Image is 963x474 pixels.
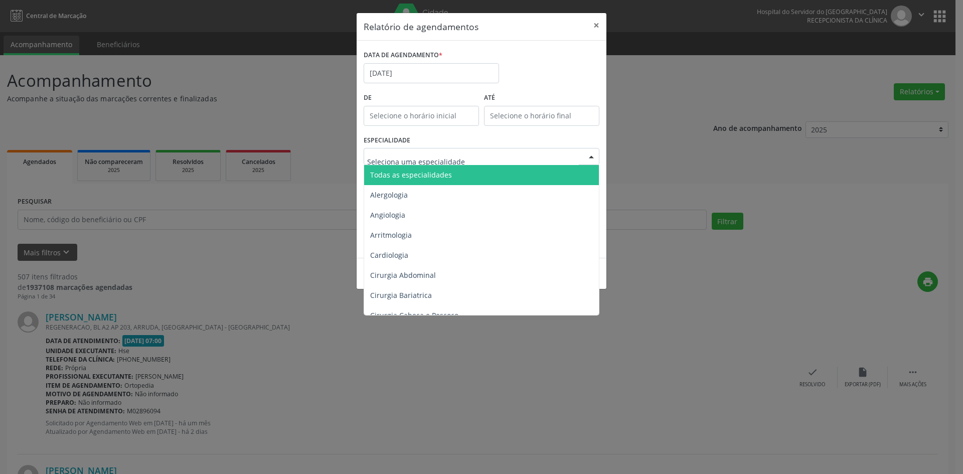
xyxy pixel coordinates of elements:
label: De [364,90,479,106]
label: ATÉ [484,90,599,106]
span: Cirurgia Cabeça e Pescoço [370,310,458,320]
span: Angiologia [370,210,405,220]
span: Arritmologia [370,230,412,240]
input: Seleciona uma especialidade [367,151,579,172]
span: Todas as especialidades [370,170,452,180]
input: Selecione uma data ou intervalo [364,63,499,83]
span: Alergologia [370,190,408,200]
input: Selecione o horário inicial [364,106,479,126]
span: Cirurgia Abdominal [370,270,436,280]
span: Cardiologia [370,250,408,260]
input: Selecione o horário final [484,106,599,126]
button: Close [586,13,606,38]
h5: Relatório de agendamentos [364,20,478,33]
span: Cirurgia Bariatrica [370,290,432,300]
label: ESPECIALIDADE [364,133,410,148]
label: DATA DE AGENDAMENTO [364,48,442,63]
